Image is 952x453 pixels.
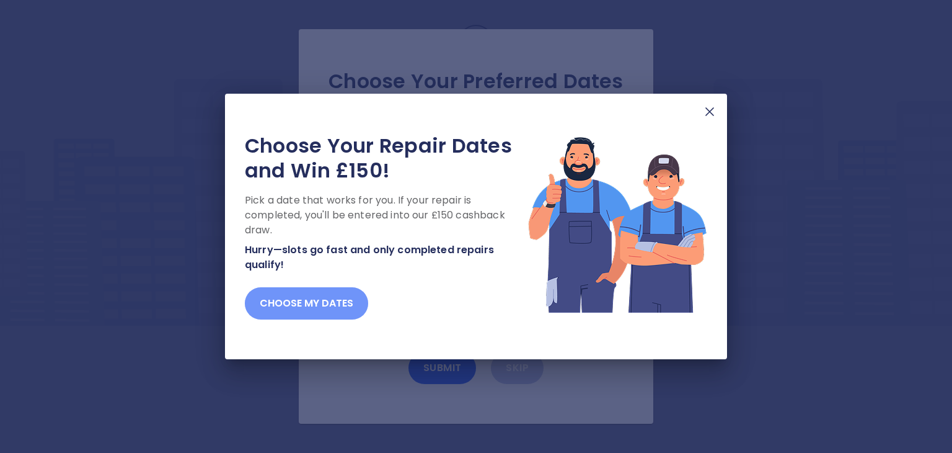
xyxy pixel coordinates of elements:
[527,133,707,315] img: Lottery
[245,243,527,272] p: Hurry—slots go fast and only completed repairs qualify!
[245,287,368,320] button: Choose my dates
[245,133,527,183] h2: Choose Your Repair Dates and Win £150!
[702,104,717,119] img: X Mark
[245,193,527,238] p: Pick a date that works for you. If your repair is completed, you'll be entered into our £150 cash...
